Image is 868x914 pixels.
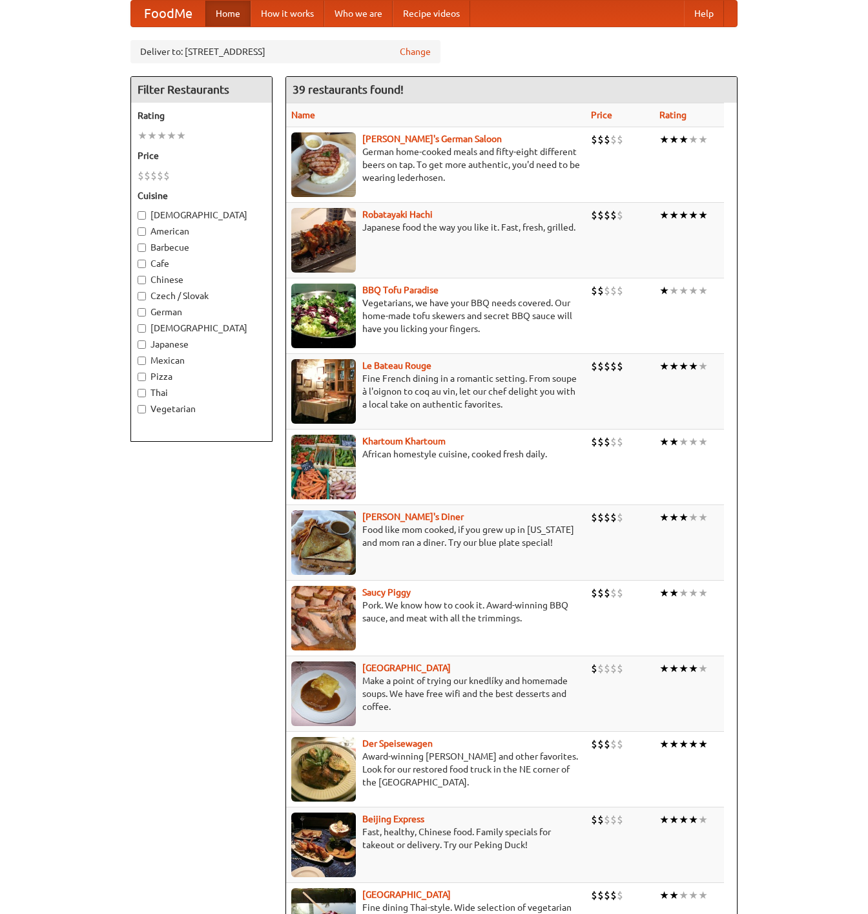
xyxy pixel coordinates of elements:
label: Pizza [138,370,265,383]
li: ★ [659,586,669,600]
li: $ [604,888,610,902]
li: ★ [679,132,688,147]
li: ★ [659,284,669,298]
li: $ [610,132,617,147]
li: ★ [147,129,157,143]
p: Make a point of trying our knedlíky and homemade soups. We have free wifi and the best desserts a... [291,674,581,713]
li: ★ [679,208,688,222]
li: $ [617,359,623,373]
li: ★ [669,888,679,902]
li: $ [610,208,617,222]
a: Change [400,45,431,58]
a: Beijing Express [362,814,424,824]
label: German [138,306,265,318]
li: ★ [688,888,698,902]
li: $ [597,737,604,751]
img: speisewagen.jpg [291,737,356,802]
li: $ [591,661,597,676]
h5: Rating [138,109,265,122]
li: ★ [688,132,698,147]
label: Thai [138,386,265,399]
li: ★ [698,510,708,525]
input: Japanese [138,340,146,349]
li: ★ [659,661,669,676]
li: $ [617,661,623,676]
a: Der Speisewagen [362,738,433,749]
b: Le Bateau Rouge [362,360,431,371]
p: Pork. We know how to cook it. Award-winning BBQ sauce, and meat with all the trimmings. [291,599,581,625]
li: $ [604,284,610,298]
li: $ [597,813,604,827]
li: $ [604,510,610,525]
li: $ [157,169,163,183]
li: $ [591,359,597,373]
li: $ [591,284,597,298]
img: beijing.jpg [291,813,356,877]
input: [DEMOGRAPHIC_DATA] [138,211,146,220]
li: $ [150,169,157,183]
a: Home [205,1,251,26]
p: Japanese food the way you like it. Fast, fresh, grilled. [291,221,581,234]
img: sallys.jpg [291,510,356,575]
label: Chinese [138,273,265,286]
li: $ [591,813,597,827]
li: ★ [698,888,708,902]
input: Thai [138,389,146,397]
div: Deliver to: [STREET_ADDRESS] [130,40,440,63]
input: Vegetarian [138,405,146,413]
li: ★ [698,132,708,147]
li: $ [617,737,623,751]
li: $ [591,586,597,600]
input: Barbecue [138,244,146,252]
p: Fine French dining in a romantic setting. From soupe à l'oignon to coq au vin, let our chef delig... [291,372,581,411]
li: $ [591,888,597,902]
li: ★ [698,435,708,449]
li: $ [610,661,617,676]
li: $ [144,169,150,183]
li: ★ [688,737,698,751]
li: ★ [669,359,679,373]
input: Cafe [138,260,146,268]
label: [DEMOGRAPHIC_DATA] [138,209,265,222]
li: $ [617,132,623,147]
a: [GEOGRAPHIC_DATA] [362,663,451,673]
li: ★ [698,284,708,298]
input: [DEMOGRAPHIC_DATA] [138,324,146,333]
img: tofuparadise.jpg [291,284,356,348]
input: Chinese [138,276,146,284]
li: ★ [659,737,669,751]
label: Vegetarian [138,402,265,415]
li: ★ [679,737,688,751]
li: ★ [659,888,669,902]
li: $ [617,813,623,827]
li: $ [610,510,617,525]
label: American [138,225,265,238]
img: czechpoint.jpg [291,661,356,726]
a: Recipe videos [393,1,470,26]
li: $ [604,661,610,676]
li: ★ [698,813,708,827]
li: $ [604,208,610,222]
li: $ [604,435,610,449]
label: Mexican [138,354,265,367]
img: saucy.jpg [291,586,356,650]
li: ★ [698,661,708,676]
a: Rating [659,110,687,120]
input: Czech / Slovak [138,292,146,300]
img: khartoum.jpg [291,435,356,499]
li: ★ [679,888,688,902]
a: [PERSON_NAME]'s German Saloon [362,134,502,144]
li: $ [617,284,623,298]
input: American [138,227,146,236]
li: ★ [688,661,698,676]
li: $ [604,586,610,600]
a: Saucy Piggy [362,587,411,597]
li: ★ [669,208,679,222]
li: ★ [669,435,679,449]
li: $ [591,132,597,147]
li: $ [163,169,170,183]
li: $ [591,737,597,751]
li: ★ [138,129,147,143]
li: $ [604,132,610,147]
